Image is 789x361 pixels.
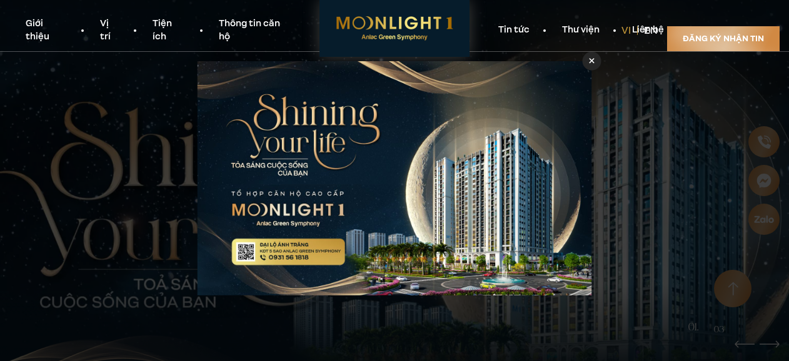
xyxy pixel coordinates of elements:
a: Thông tin căn hộ [203,17,307,44]
a: Giới thiệu [9,17,84,44]
a: Tiện ích [136,17,203,44]
a: vi [621,24,631,37]
a: Vị trí [84,17,136,44]
a: Đăng ký nhận tin [667,26,780,51]
a: Liên hệ [616,24,680,37]
a: en [644,24,658,37]
a: Thư viện [546,24,616,37]
a: Tin tức [482,24,546,37]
